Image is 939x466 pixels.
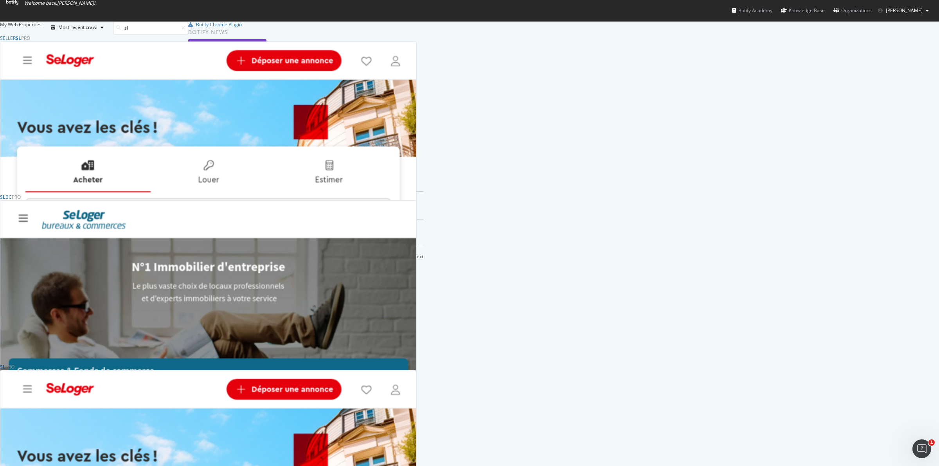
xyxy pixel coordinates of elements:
div: Pro [21,35,30,41]
div: Pro [5,363,14,370]
span: Yannick Laurent [886,7,923,14]
div: Botify news [188,28,423,36]
a: Botify Chrome Plugin [188,21,242,28]
div: Knowledge Base [781,7,825,14]
div: Organizations [833,7,872,14]
div: Botify Academy [732,7,772,14]
div: Pro [12,194,21,200]
iframe: Intercom live chat [912,439,931,458]
b: SL [16,35,21,41]
div: Botify Chrome Plugin [196,21,242,28]
img: seloger.com/prix-de-l-immo/ [0,42,416,374]
span: 1 [928,439,935,446]
input: Search [113,21,188,35]
button: Most recent crawl [48,21,107,34]
div: Most recent crawl [58,25,97,30]
button: [PERSON_NAME] [872,4,935,17]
